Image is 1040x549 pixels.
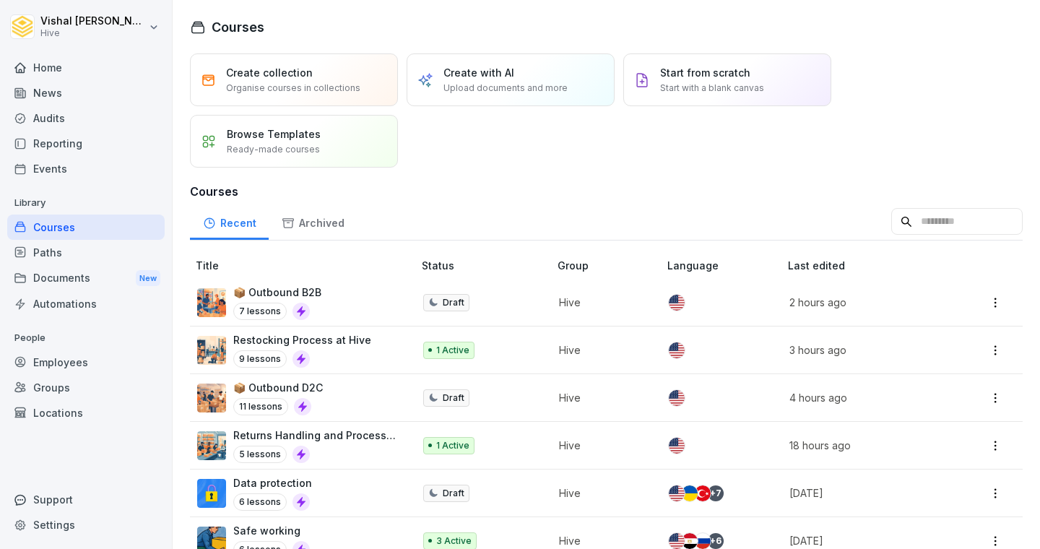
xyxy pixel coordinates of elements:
p: Library [7,191,165,215]
img: aul0s4anxaw34jzwydbhh5d5.png [197,384,226,412]
img: us.svg [669,533,685,549]
p: 9 lessons [233,350,287,368]
div: Documents [7,265,165,292]
img: us.svg [669,485,685,501]
p: Start from scratch [660,65,750,80]
p: Draft [443,487,464,500]
p: Hive [559,533,644,548]
div: + 6 [708,533,724,549]
a: Audits [7,105,165,131]
a: News [7,80,165,105]
p: Hive [40,28,146,38]
img: gp1n7epbxsf9lzaihqn479zn.png [197,479,226,508]
p: Draft [443,296,464,309]
p: 6 lessons [233,493,287,511]
img: xc7nf3d4jwvfywnbzt6h68df.png [197,288,226,317]
img: t72cg3dsrbajyqggvzmlmfek.png [197,336,226,365]
div: + 7 [708,485,724,501]
p: Hive [559,342,644,358]
p: Hive [559,438,644,453]
img: tr.svg [695,485,711,501]
p: Upload documents and more [443,82,568,95]
p: Ready-made courses [227,143,320,156]
p: Draft [443,392,464,405]
p: 18 hours ago [789,438,945,453]
p: [DATE] [789,533,945,548]
img: us.svg [669,438,685,454]
p: 3 hours ago [789,342,945,358]
a: Groups [7,375,165,400]
p: Language [667,258,782,273]
a: Locations [7,400,165,425]
p: 7 lessons [233,303,287,320]
a: Reporting [7,131,165,156]
a: Archived [269,203,357,240]
p: 2 hours ago [789,295,945,310]
img: us.svg [669,295,685,311]
a: Events [7,156,165,181]
p: Create with AI [443,65,514,80]
p: Group [558,258,662,273]
p: Hive [559,295,644,310]
h3: Courses [190,183,1023,200]
div: Support [7,487,165,512]
p: Start with a blank canvas [660,82,764,95]
a: DocumentsNew [7,265,165,292]
p: Last edited [788,258,962,273]
div: New [136,270,160,287]
p: [DATE] [789,485,945,501]
h1: Courses [212,17,264,37]
p: Browse Templates [227,126,321,142]
a: Recent [190,203,269,240]
a: Home [7,55,165,80]
p: 5 lessons [233,446,287,463]
a: Paths [7,240,165,265]
p: Returns Handling and Process Flow [233,428,399,443]
p: 📦 Outbound D2C [233,380,323,395]
p: Create collection [226,65,313,80]
p: 11 lessons [233,398,288,415]
p: 1 Active [436,439,469,452]
img: us.svg [669,390,685,406]
img: ua.svg [682,485,698,501]
p: People [7,327,165,350]
p: 4 hours ago [789,390,945,405]
p: Title [196,258,416,273]
a: Courses [7,215,165,240]
p: Hive [559,390,644,405]
p: Data protection [233,475,312,490]
img: eg.svg [682,533,698,549]
a: Automations [7,291,165,316]
a: Employees [7,350,165,375]
p: Safe working [233,523,310,538]
img: us.svg [669,342,685,358]
p: 📦 Outbound B2B [233,285,321,300]
p: Hive [559,485,644,501]
p: 1 Active [436,344,469,357]
p: Organise courses in collections [226,82,360,95]
a: Settings [7,512,165,537]
p: Restocking Process at Hive [233,332,371,347]
p: Vishal [PERSON_NAME] [40,15,146,27]
img: ru.svg [695,533,711,549]
img: whxspouhdmc5dw11exs3agrf.png [197,431,226,460]
p: Status [422,258,552,273]
p: 3 Active [436,535,472,548]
